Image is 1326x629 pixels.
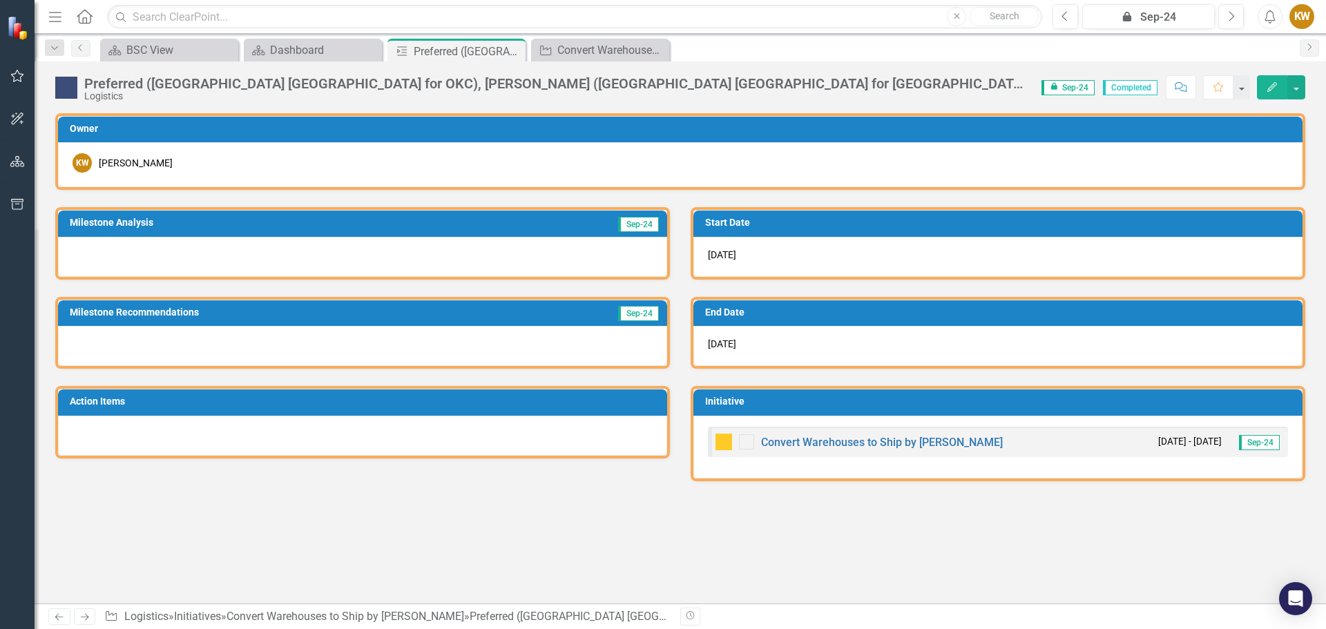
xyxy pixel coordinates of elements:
[270,41,378,59] div: Dashboard
[247,41,378,59] a: Dashboard
[1289,4,1314,29] button: KW
[761,436,1003,449] a: Convert Warehouses to Ship by [PERSON_NAME]
[55,77,77,99] img: No Information
[708,338,736,349] span: [DATE]
[99,156,173,170] div: [PERSON_NAME]
[126,41,235,59] div: BSC View
[557,41,666,59] div: Convert Warehouses to Ship by [PERSON_NAME]
[990,10,1019,21] span: Search
[73,153,92,173] div: KW
[70,124,1296,134] h3: Owner
[705,307,1296,318] h3: End Date
[1158,435,1222,448] small: [DATE] - [DATE]
[1103,80,1157,95] span: Completed
[124,610,169,623] a: Logistics
[7,16,31,40] img: ClearPoint Strategy
[705,217,1296,228] h3: Start Date
[84,91,1028,101] div: Logistics
[174,610,221,623] a: Initiatives
[70,307,515,318] h3: Milestone Recommendations
[414,43,522,60] div: Preferred ([GEOGRAPHIC_DATA] [GEOGRAPHIC_DATA] for OKC), [PERSON_NAME] ([GEOGRAPHIC_DATA] [GEOGRA...
[84,76,1028,91] div: Preferred ([GEOGRAPHIC_DATA] [GEOGRAPHIC_DATA] for OKC), [PERSON_NAME] ([GEOGRAPHIC_DATA] [GEOGRA...
[104,609,670,625] div: » » »
[227,610,464,623] a: Convert Warehouses to Ship by [PERSON_NAME]
[70,217,462,228] h3: Milestone Analysis
[705,396,1296,407] h3: Initiative
[1239,435,1280,450] span: Sep-24
[70,396,660,407] h3: Action Items
[1082,4,1215,29] button: Sep-24
[970,7,1039,26] button: Search
[1041,80,1095,95] span: Sep-24
[1279,582,1312,615] div: Open Intercom Messenger
[618,306,659,321] span: Sep-24
[708,249,736,260] span: [DATE]
[618,217,659,232] span: Sep-24
[107,5,1042,29] input: Search ClearPoint...
[1087,9,1210,26] div: Sep-24
[715,434,732,450] img: Caution
[535,41,666,59] a: Convert Warehouses to Ship by [PERSON_NAME]
[104,41,235,59] a: BSC View
[470,610,1209,623] div: Preferred ([GEOGRAPHIC_DATA] [GEOGRAPHIC_DATA] for OKC), [PERSON_NAME] ([GEOGRAPHIC_DATA] [GEOGRA...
